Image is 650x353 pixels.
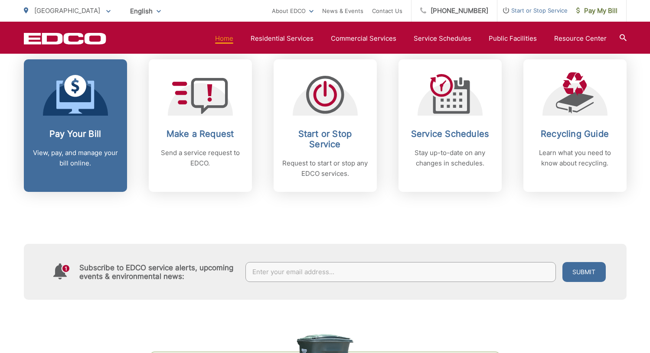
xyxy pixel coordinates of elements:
span: [GEOGRAPHIC_DATA] [34,6,100,15]
a: Residential Services [251,33,314,44]
h2: Service Schedules [407,129,493,139]
p: Request to start or stop any EDCO services. [282,158,368,179]
h2: Recycling Guide [532,129,618,139]
p: View, pay, and manage your bill online. [33,148,118,168]
a: Make a Request Send a service request to EDCO. [149,59,252,192]
a: News & Events [322,6,363,16]
button: Submit [562,262,606,282]
a: Recycling Guide Learn what you need to know about recycling. [523,59,627,192]
h4: Subscribe to EDCO service alerts, upcoming events & environmental news: [79,263,237,281]
p: Learn what you need to know about recycling. [532,148,618,168]
a: Public Facilities [489,33,537,44]
a: Commercial Services [331,33,396,44]
a: Resource Center [554,33,607,44]
p: Stay up-to-date on any changes in schedules. [407,148,493,168]
h2: Pay Your Bill [33,129,118,139]
input: Enter your email address... [245,262,556,282]
a: About EDCO [272,6,314,16]
p: Send a service request to EDCO. [157,148,243,168]
a: Service Schedules [414,33,471,44]
h2: Make a Request [157,129,243,139]
h2: Start or Stop Service [282,129,368,149]
span: Pay My Bill [576,6,617,16]
a: Pay Your Bill View, pay, and manage your bill online. [24,59,127,192]
span: English [124,3,167,19]
a: Contact Us [372,6,402,16]
a: Home [215,33,233,44]
a: EDCD logo. Return to the homepage. [24,32,106,45]
a: Service Schedules Stay up-to-date on any changes in schedules. [398,59,502,192]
